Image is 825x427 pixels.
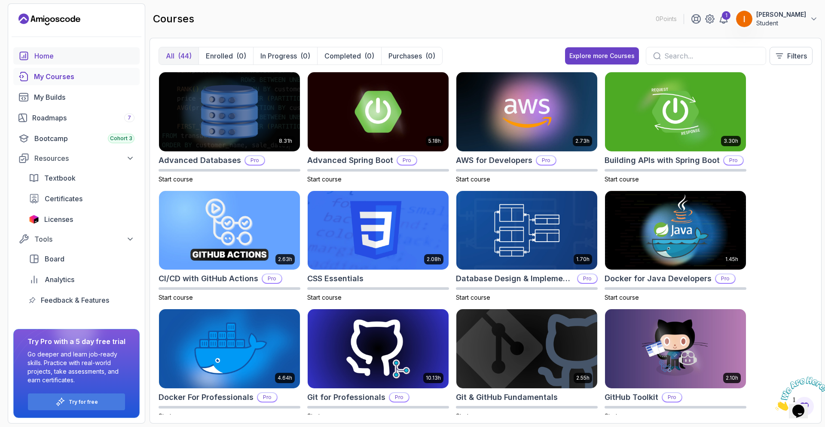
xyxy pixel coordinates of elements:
h2: Advanced Databases [159,154,241,166]
p: 2.73h [575,138,590,144]
h2: Git & GitHub Fundamentals [456,391,558,403]
button: Filters [770,47,813,65]
a: licenses [24,211,140,228]
img: CI/CD with GitHub Actions card [159,191,300,270]
p: Pro [537,156,556,165]
h2: Docker For Professionals [159,391,254,403]
p: 0 Points [656,15,677,23]
h2: Advanced Spring Boot [307,154,393,166]
div: Explore more Courses [569,52,635,60]
a: bootcamp [13,130,140,147]
div: Home [34,51,134,61]
p: 3.30h [724,138,738,144]
span: Start course [307,412,342,420]
a: certificates [24,190,140,207]
p: Student [756,19,806,28]
div: (0) [425,51,435,61]
button: Purchases(0) [381,47,442,65]
button: Enrolled(0) [199,47,253,65]
h2: Docker for Java Developers [605,273,712,285]
button: Try for free [27,393,125,411]
span: Start course [605,412,639,420]
a: roadmaps [13,109,140,126]
span: Start course [456,294,490,301]
p: Completed [324,51,361,61]
div: Roadmaps [32,113,134,123]
p: Enrolled [206,51,233,61]
span: 7 [128,114,131,121]
h2: CI/CD with GitHub Actions [159,273,258,285]
span: Cohort 3 [110,135,132,142]
h2: Git for Professionals [307,391,385,403]
p: 8.31h [279,138,292,144]
div: Tools [34,234,134,244]
p: Pro [663,393,681,402]
button: Completed(0) [317,47,381,65]
span: Start course [605,175,639,183]
p: 2.10h [726,375,738,381]
span: Start course [605,294,639,301]
p: Pro [263,274,281,283]
p: In Progress [260,51,297,61]
p: 1.70h [576,256,590,263]
p: Pro [716,274,735,283]
button: Tools [13,231,140,247]
span: Start course [307,175,342,183]
a: Landing page [18,12,80,26]
span: Start course [456,175,490,183]
img: GitHub Toolkit card [605,309,746,388]
p: 10.13h [426,375,441,381]
span: Start course [159,294,193,301]
img: jetbrains icon [29,215,39,224]
a: Try for free [69,399,98,405]
p: Pro [390,393,409,402]
p: 1.45h [725,256,738,263]
img: user profile image [736,11,752,27]
p: 5.18h [428,138,441,144]
p: Purchases [388,51,422,61]
button: All(44) [159,47,199,65]
a: home [13,47,140,65]
button: Resources [13,151,140,166]
h2: AWS for Developers [456,154,532,166]
a: analytics [24,271,140,288]
p: 2.08h [427,256,441,263]
span: Feedback & Features [41,295,109,305]
div: My Builds [34,92,134,102]
img: Chat attention grabber [3,3,57,37]
a: feedback [24,292,140,309]
img: Advanced Databases card [159,72,300,151]
a: board [24,250,140,267]
p: 2.55h [576,375,590,381]
p: Pro [724,156,743,165]
p: All [166,51,174,61]
span: Board [45,254,64,264]
div: (0) [300,51,310,61]
span: Start course [159,175,193,183]
h2: GitHub Toolkit [605,391,658,403]
img: Database Design & Implementation card [456,191,597,270]
img: Advanced Spring Boot card [308,72,449,151]
iframe: chat widget [772,373,825,414]
span: Start course [307,294,342,301]
input: Search... [664,51,759,61]
span: Textbook [44,173,76,183]
p: 2.63h [278,256,292,263]
p: Filters [787,51,807,61]
button: user profile image[PERSON_NAME]Student [736,10,818,28]
p: Pro [578,274,597,283]
img: AWS for Developers card [456,72,597,151]
span: Start course [159,412,193,420]
a: Explore more Courses [565,47,639,65]
span: 1 [3,3,7,11]
div: (0) [364,51,374,61]
a: courses [13,68,140,85]
div: (44) [178,51,192,61]
p: Pro [397,156,416,165]
img: CSS Essentials card [308,191,449,270]
img: Git for Professionals card [308,309,449,388]
img: Docker For Professionals card [159,309,300,388]
p: [PERSON_NAME] [756,10,806,19]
